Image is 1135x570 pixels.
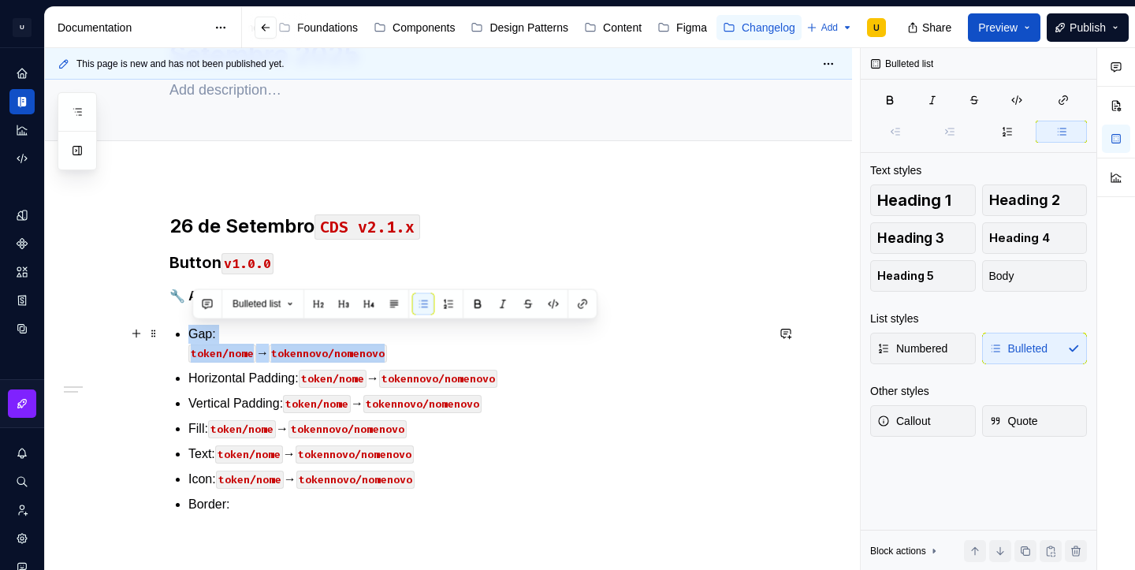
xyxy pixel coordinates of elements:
button: U [3,10,41,44]
div: Content [603,20,642,35]
button: Publish [1047,13,1129,42]
span: This page is new and has not been published yet. [76,58,285,70]
button: Share [899,13,962,42]
button: Add [802,17,858,39]
code: tokennovo/nomenovo [269,345,387,363]
div: Documentation [58,20,207,35]
div: Page tree [188,12,735,43]
code: token/nome [215,445,283,464]
a: Storybook stories [9,288,35,313]
code: token/nome [216,471,284,489]
span: Bulleted list [233,298,281,311]
a: Figma [651,15,713,40]
button: Bulleted list [225,293,300,315]
span: Share [922,20,951,35]
code: tokennovo/nomenovo [296,445,414,464]
div: Figma [676,20,707,35]
div: Foundations [297,20,358,35]
button: Quote [982,405,1088,437]
span: Quote [989,413,1038,429]
div: Design Patterns [489,20,568,35]
p: Text: → [188,445,765,464]
a: Components [9,231,35,256]
span: Numbered [877,341,947,356]
h3: Button [169,251,765,274]
button: Preview [968,13,1040,42]
span: Add [821,21,838,34]
code: token/nome [299,370,367,388]
button: Heading 3 [870,222,976,254]
button: Heading 2 [982,184,1088,216]
span: Heading 3 [877,230,944,246]
a: Design tokens [9,203,35,228]
div: U [873,21,880,34]
strong: 🔧 Ajuste de tokens: [169,288,299,304]
span: Heading 5 [877,268,934,284]
span: Heading 1 [877,192,951,208]
button: Heading 4 [982,222,1088,254]
button: Notifications [9,441,35,466]
span: Heading 2 [989,192,1060,208]
a: Code automation [9,146,35,171]
p: Fill: → [188,419,765,438]
div: Changelog [742,20,795,35]
button: Search ⌘K [9,469,35,494]
span: Preview [978,20,1018,35]
span: Publish [1070,20,1106,35]
a: Assets [9,259,35,285]
a: Foundations [272,15,364,40]
div: Text styles [870,162,921,178]
code: CDS v2.1.x [314,214,420,240]
button: Heading 5 [870,260,976,292]
p: Icon: → [188,470,765,489]
a: Changelog [716,15,802,40]
button: Callout [870,405,976,437]
div: Other styles [870,383,929,399]
strong: 26 de Setembro [169,214,314,237]
span: Body [989,268,1014,284]
a: Analytics [9,117,35,143]
div: Block actions [870,540,940,562]
p: Horizontal Padding: → [188,369,765,388]
div: List styles [870,311,918,326]
code: tokennovo/nomenovo [296,471,415,489]
button: Heading 1 [870,184,976,216]
span: Callout [877,413,931,429]
a: Invite team [9,497,35,523]
span: Heading 4 [989,230,1050,246]
code: tokennovo/nomenovo [288,420,407,438]
code: tokennovo/nomenovo [363,395,482,413]
a: Components [367,15,461,40]
div: Block actions [870,545,926,557]
p: Gap: → [188,325,765,363]
code: token/nome [283,395,351,413]
div: U [13,18,32,37]
code: token/nome [188,345,256,363]
p: Border: [188,495,765,514]
a: Data sources [9,316,35,341]
a: Settings [9,526,35,551]
a: Design Patterns [464,15,575,40]
div: Components [393,20,455,35]
button: Numbered [870,333,976,364]
code: tokennovo/nomenovo [379,370,497,388]
a: Home [9,61,35,86]
p: Vertical Padding: → [188,394,765,413]
a: Documentation [9,89,35,114]
button: Body [982,260,1088,292]
code: v1.0.0 [221,253,274,274]
a: Content [578,15,648,40]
